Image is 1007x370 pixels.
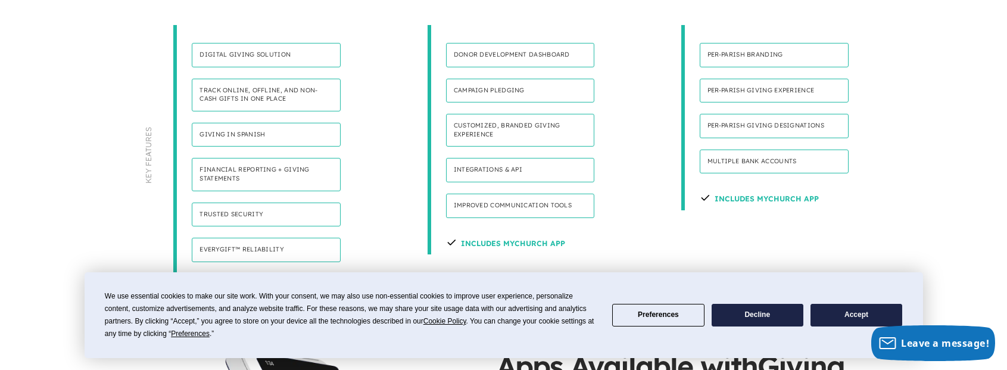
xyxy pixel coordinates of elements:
[700,185,819,210] h4: Includes Mychurch App
[446,229,565,254] h4: Includes Mychurch App
[871,325,995,361] button: Leave a message!
[446,79,595,103] h4: Campaign pledging
[446,43,595,67] h4: Donor development dashboard
[192,158,341,191] h4: Financial reporting + giving statements
[105,290,598,340] div: We use essential cookies to make our site work. With your consent, we may also use non-essential ...
[446,114,595,147] h4: Customized, branded giving experience
[700,79,849,103] h4: Per-parish giving experience
[192,43,341,67] h4: Digital giving solution
[192,203,341,227] h4: Trusted security
[700,43,849,67] h4: Per-parish branding
[446,158,595,182] h4: Integrations & API
[810,304,902,327] button: Accept
[901,337,989,350] span: Leave a message!
[192,123,341,147] h4: Giving in Spanish
[700,114,849,138] h4: Per-parish giving designations
[700,150,849,174] h4: Multiple bank accounts
[192,79,341,111] h4: Track online, offline, and non-cash gifts in one place
[192,238,341,262] h4: Everygift™ Reliability
[171,329,210,338] span: Preferences
[446,194,595,218] h4: Improved communication tools
[612,304,704,327] button: Preferences
[712,304,803,327] button: Decline
[85,272,923,358] div: Cookie Consent Prompt
[423,317,466,325] span: Cookie Policy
